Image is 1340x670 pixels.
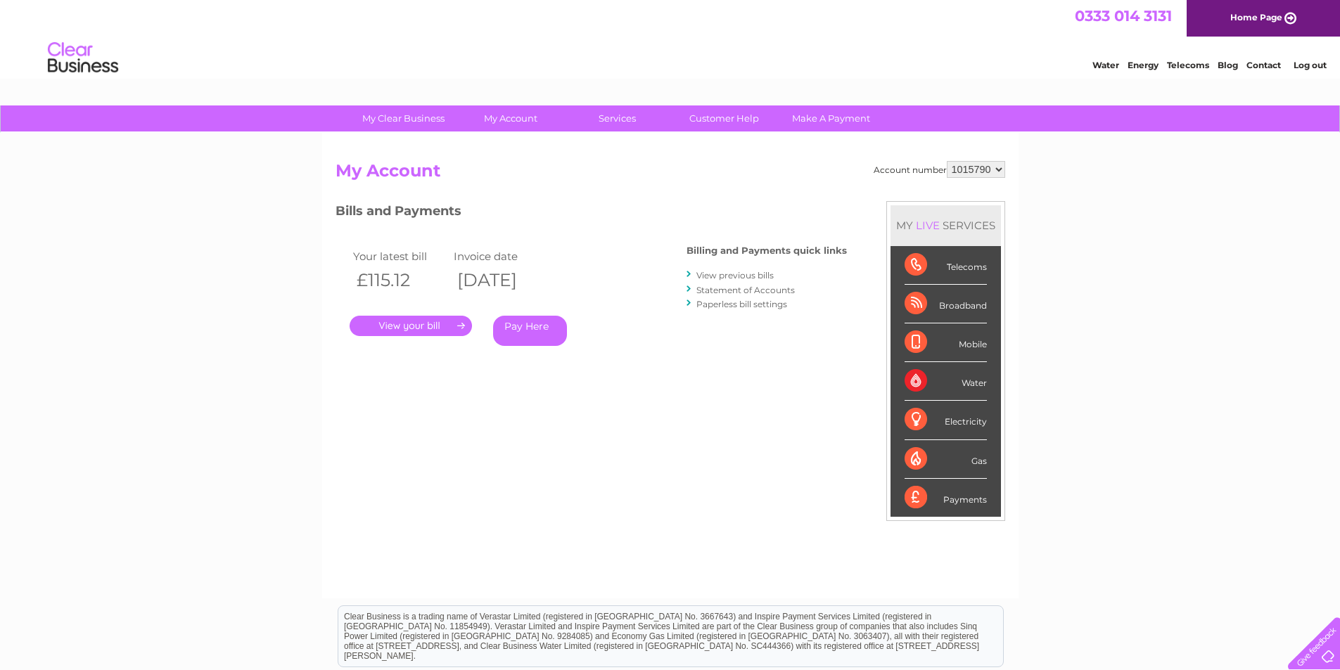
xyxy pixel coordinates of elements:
[1246,60,1281,70] a: Contact
[47,37,119,79] img: logo.png
[559,105,675,131] a: Services
[450,247,551,266] td: Invoice date
[345,105,461,131] a: My Clear Business
[696,270,774,281] a: View previous bills
[666,105,782,131] a: Customer Help
[1128,60,1159,70] a: Energy
[905,440,987,479] div: Gas
[338,8,1003,68] div: Clear Business is a trading name of Verastar Limited (registered in [GEOGRAPHIC_DATA] No. 3667643...
[891,205,1001,245] div: MY SERVICES
[336,201,847,226] h3: Bills and Payments
[696,299,787,309] a: Paperless bill settings
[493,316,567,346] a: Pay Here
[336,161,1005,188] h2: My Account
[696,285,795,295] a: Statement of Accounts
[350,247,451,266] td: Your latest bill
[350,316,472,336] a: .
[1167,60,1209,70] a: Telecoms
[913,219,943,232] div: LIVE
[773,105,889,131] a: Make A Payment
[905,285,987,323] div: Broadband
[1075,7,1172,25] a: 0333 014 3131
[1092,60,1119,70] a: Water
[450,266,551,295] th: [DATE]
[874,161,1005,178] div: Account number
[687,245,847,256] h4: Billing and Payments quick links
[452,105,568,131] a: My Account
[905,479,987,517] div: Payments
[350,266,451,295] th: £115.12
[905,323,987,362] div: Mobile
[1218,60,1238,70] a: Blog
[905,246,987,285] div: Telecoms
[1294,60,1327,70] a: Log out
[905,362,987,401] div: Water
[905,401,987,439] div: Electricity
